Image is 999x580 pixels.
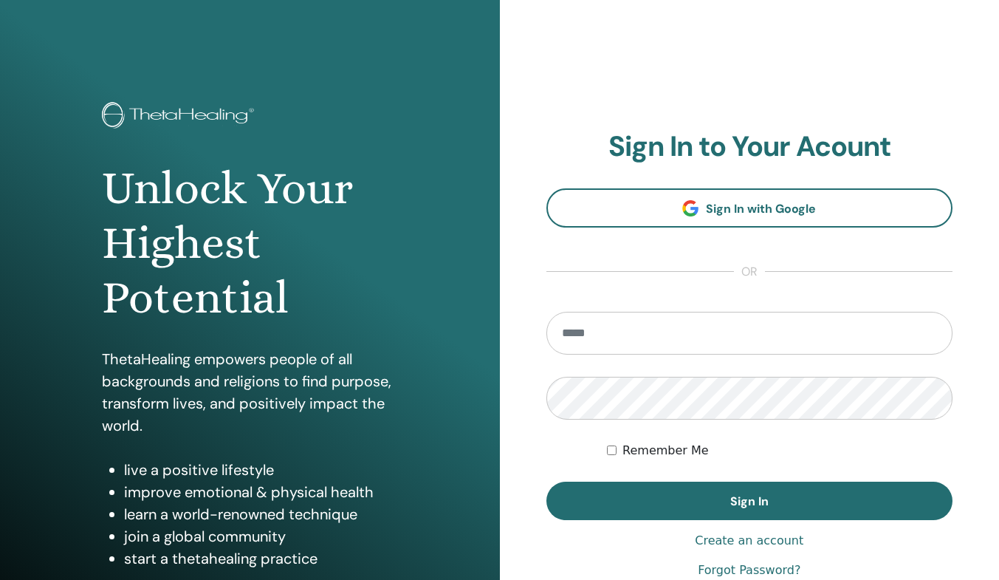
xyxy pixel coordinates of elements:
label: Remember Me [622,442,709,460]
span: Sign In with Google [706,201,816,216]
li: learn a world-renowned technique [124,503,398,525]
span: Sign In [730,494,769,509]
li: improve emotional & physical health [124,481,398,503]
a: Create an account [695,532,803,550]
li: join a global community [124,525,398,547]
button: Sign In [546,482,953,520]
h2: Sign In to Your Acount [546,130,953,164]
li: start a thetahealing practice [124,547,398,570]
div: Keep me authenticated indefinitely or until I manually logout [607,442,952,460]
p: ThetaHealing empowers people of all backgrounds and religions to find purpose, transform lives, a... [102,348,398,437]
h1: Unlock Your Highest Potential [102,161,398,326]
a: Sign In with Google [546,188,953,228]
li: live a positive lifestyle [124,459,398,481]
a: Forgot Password? [698,562,800,579]
span: or [734,263,765,281]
